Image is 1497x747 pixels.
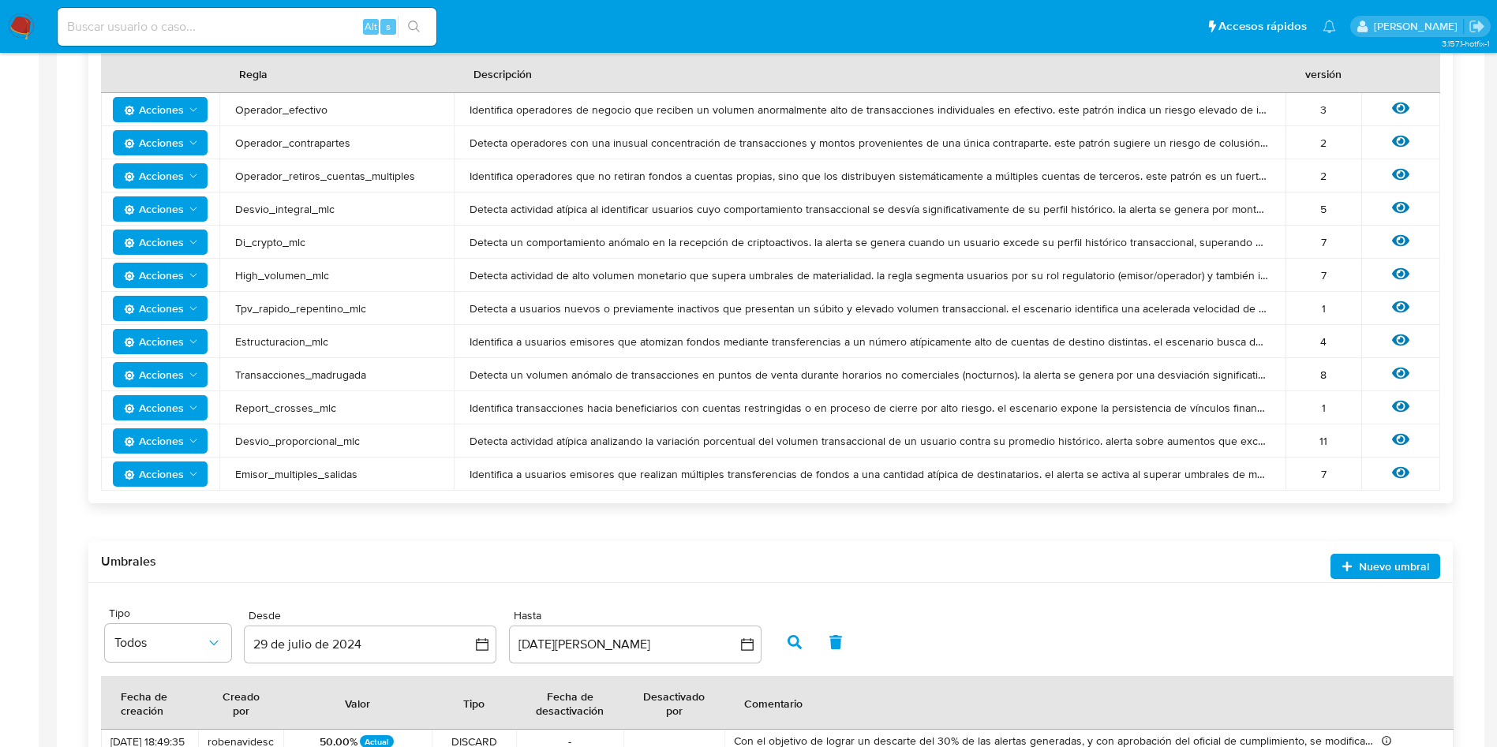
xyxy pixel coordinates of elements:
[1218,18,1307,35] span: Accesos rápidos
[386,19,391,34] span: s
[398,16,430,38] button: search-icon
[58,17,436,37] input: Buscar usuario o caso...
[1469,18,1485,35] a: Salir
[1442,37,1489,50] span: 3.157.1-hotfix-1
[1374,19,1463,34] p: joaquin.santistebe@mercadolibre.com
[1323,20,1336,33] a: Notificaciones
[365,19,377,34] span: Alt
